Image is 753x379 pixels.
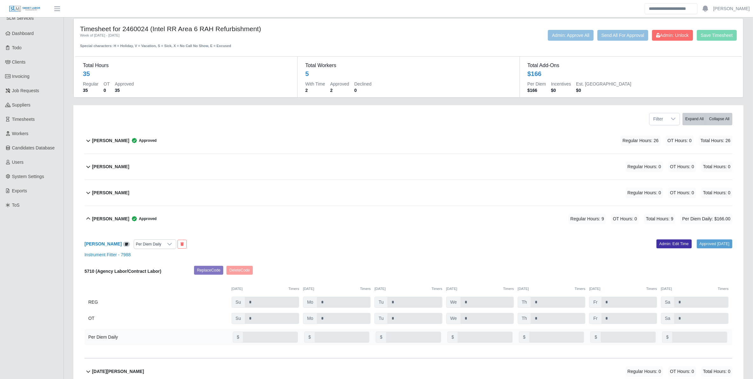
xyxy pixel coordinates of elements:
[626,188,663,198] span: Regular Hours: 0
[518,286,585,292] div: [DATE]
[575,286,586,292] button: Timers
[9,5,41,12] img: SLM Logo
[12,188,27,193] span: Exports
[12,45,22,50] span: Todo
[233,332,244,343] span: $
[432,286,442,292] button: Timers
[80,33,348,38] div: Week of [DATE] - [DATE]
[84,128,732,154] button: [PERSON_NAME] Approved Regular Hours: 26 OT Hours: 0 Total Hours: 26
[12,203,20,208] span: ToS
[590,332,601,343] span: $
[568,214,606,224] span: Regular Hours: 9
[597,30,649,41] button: Send All For Approval
[668,162,696,172] span: OT Hours: 0
[12,131,29,136] span: Workers
[104,81,110,87] dt: OT
[84,269,161,274] b: 5710 (Agency Labor/Contract Labor)
[576,87,631,93] dd: $0
[699,135,732,146] span: Total Hours: 26
[661,313,675,324] span: Sa
[12,59,26,65] span: Clients
[697,239,732,248] a: Approved [DATE]
[576,81,631,87] dt: Est. [GEOGRAPHIC_DATA]
[661,297,675,308] span: Sa
[354,87,372,93] dd: 0
[666,135,694,146] span: OT Hours: 0
[662,332,673,343] span: $
[83,62,290,69] dt: Total Hours
[551,87,571,93] dd: $0
[644,214,675,224] span: Total Hours: 9
[104,87,110,93] dd: 0
[303,313,317,324] span: Mo
[701,366,732,377] span: Total Hours: 0
[446,313,461,324] span: We
[84,180,732,206] button: [PERSON_NAME] Regular Hours: 0 OT Hours: 0 Total Hours: 0
[84,252,131,257] a: Instrument Fitter - 7988
[446,297,461,308] span: We
[360,286,371,292] button: Timers
[305,62,512,69] dt: Total Workers
[354,81,372,87] dt: Declined
[194,266,223,275] button: ReplaceCode
[503,286,514,292] button: Timers
[548,30,594,41] button: Admin: Approve All
[589,297,602,308] span: Fr
[129,216,157,222] span: Approved
[232,313,245,324] span: Su
[646,286,657,292] button: Timers
[713,5,750,12] a: [PERSON_NAME]
[376,332,387,343] span: $
[115,81,134,87] dt: Approved
[6,16,34,21] span: SLM Services
[682,113,732,125] div: bulk actions
[80,25,348,33] h4: Timesheet for 2460024 (Intel RR Area 6 RAH Refurbishment)
[178,240,187,249] button: End Worker & Remove from the Timesheet
[528,62,734,69] dt: Total Add-Ons
[518,297,531,308] span: Th
[621,135,661,146] span: Regular Hours: 26
[680,214,732,224] span: Per Diem Daily: $166.00
[12,102,30,107] span: Suppliers
[528,87,546,93] dd: $166
[232,297,245,308] span: Su
[668,188,696,198] span: OT Hours: 0
[84,241,122,246] a: [PERSON_NAME]
[589,313,602,324] span: Fr
[447,332,458,343] span: $
[92,216,129,222] b: [PERSON_NAME]
[718,286,729,292] button: Timers
[645,3,697,14] input: Search
[682,113,707,125] button: Expand All
[374,297,388,308] span: Tu
[92,190,129,196] b: [PERSON_NAME]
[374,286,442,292] div: [DATE]
[123,241,130,246] a: View/Edit Notes
[288,286,299,292] button: Timers
[656,239,692,248] a: Admin: Edit Time
[304,332,315,343] span: $
[12,160,24,165] span: Users
[656,33,689,38] span: Admin: Unlock
[519,332,530,343] span: $
[303,297,317,308] span: Mo
[12,74,30,79] span: Invoicing
[305,69,309,78] div: 5
[611,214,639,224] span: OT Hours: 0
[626,162,663,172] span: Regular Hours: 0
[12,31,34,36] span: Dashboard
[129,137,157,144] span: Approved
[88,313,228,324] div: OT
[649,113,667,125] span: Filter
[12,174,44,179] span: System Settings
[83,69,90,78] div: 35
[303,286,371,292] div: [DATE]
[551,81,571,87] dt: Incentives
[668,366,696,377] span: OT Hours: 0
[626,366,663,377] span: Regular Hours: 0
[330,81,349,87] dt: Approved
[701,162,732,172] span: Total Hours: 0
[661,286,729,292] div: [DATE]
[84,154,732,180] button: [PERSON_NAME] Regular Hours: 0 OT Hours: 0 Total Hours: 0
